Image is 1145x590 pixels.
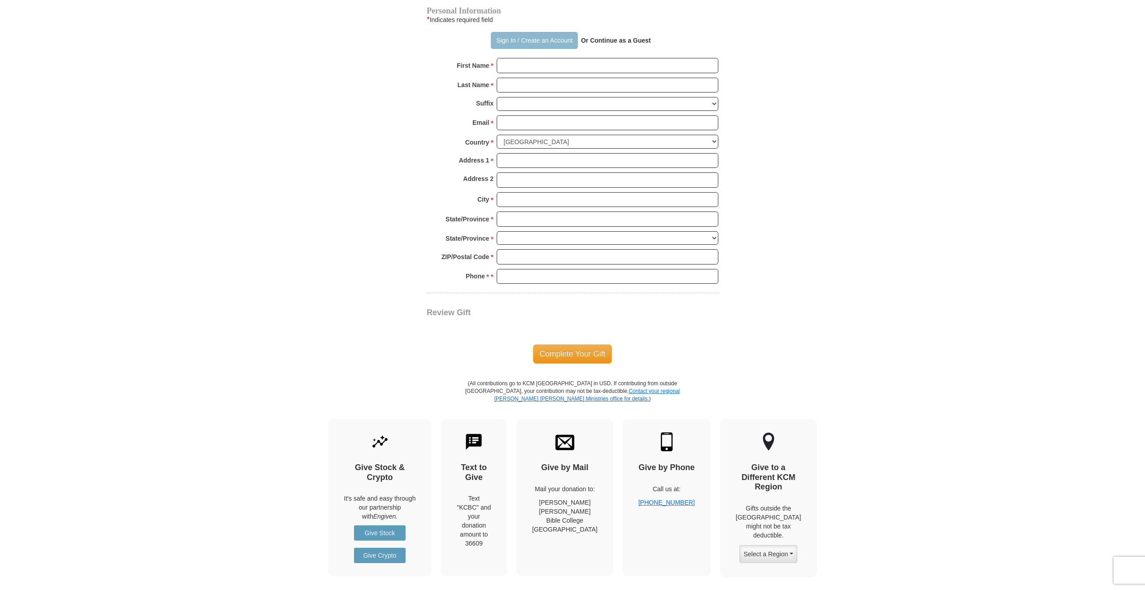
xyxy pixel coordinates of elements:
img: envelope.svg [555,432,574,451]
div: Indicates required field [427,14,718,25]
a: Give Stock [354,525,406,541]
p: It's safe and easy through our partnership with [344,494,416,521]
p: [PERSON_NAME] [PERSON_NAME] Bible College [GEOGRAPHIC_DATA] [532,498,598,534]
h4: Give by Phone [638,463,695,473]
button: Sign In / Create an Account [491,32,577,49]
strong: Phone [466,270,485,282]
strong: Suffix [476,97,494,110]
p: (All contributions go to KCM [GEOGRAPHIC_DATA] in USD. If contributing from outside [GEOGRAPHIC_D... [465,380,680,419]
div: Text "KCBC" and your donation amount to 36609 [457,494,492,548]
strong: City [477,193,489,206]
h4: Give to a Different KCM Region [736,463,801,492]
strong: Email [472,116,489,129]
h4: Personal Information [427,7,718,14]
h4: Text to Give [457,463,492,482]
button: Select a Region [739,545,797,563]
p: Mail your donation to: [532,484,598,493]
a: Contact your regional [PERSON_NAME] [PERSON_NAME] Ministries office for details. [494,388,680,402]
strong: State/Province [446,213,489,225]
strong: Or Continue as a Guest [581,37,651,44]
p: Gifts outside the [GEOGRAPHIC_DATA] might not be tax deductible. [736,504,801,540]
span: Review Gift [427,308,471,317]
img: give-by-stock.svg [371,432,389,451]
strong: ZIP/Postal Code [441,251,489,263]
strong: Last Name [458,79,489,91]
a: Give Crypto [354,548,406,563]
img: other-region [762,432,775,451]
strong: Country [465,136,489,149]
strong: Address 2 [463,172,494,185]
img: mobile.svg [657,432,676,451]
img: text-to-give.svg [464,432,483,451]
i: Engiven. [373,513,398,520]
span: Complete Your Gift [533,344,612,363]
h4: Give Stock & Crypto [344,463,416,482]
p: Call us at: [638,484,695,493]
h4: Give by Mail [532,463,598,473]
strong: State/Province [446,232,489,245]
strong: Address 1 [459,154,489,167]
strong: First Name [457,59,489,72]
a: [PHONE_NUMBER] [638,499,695,506]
